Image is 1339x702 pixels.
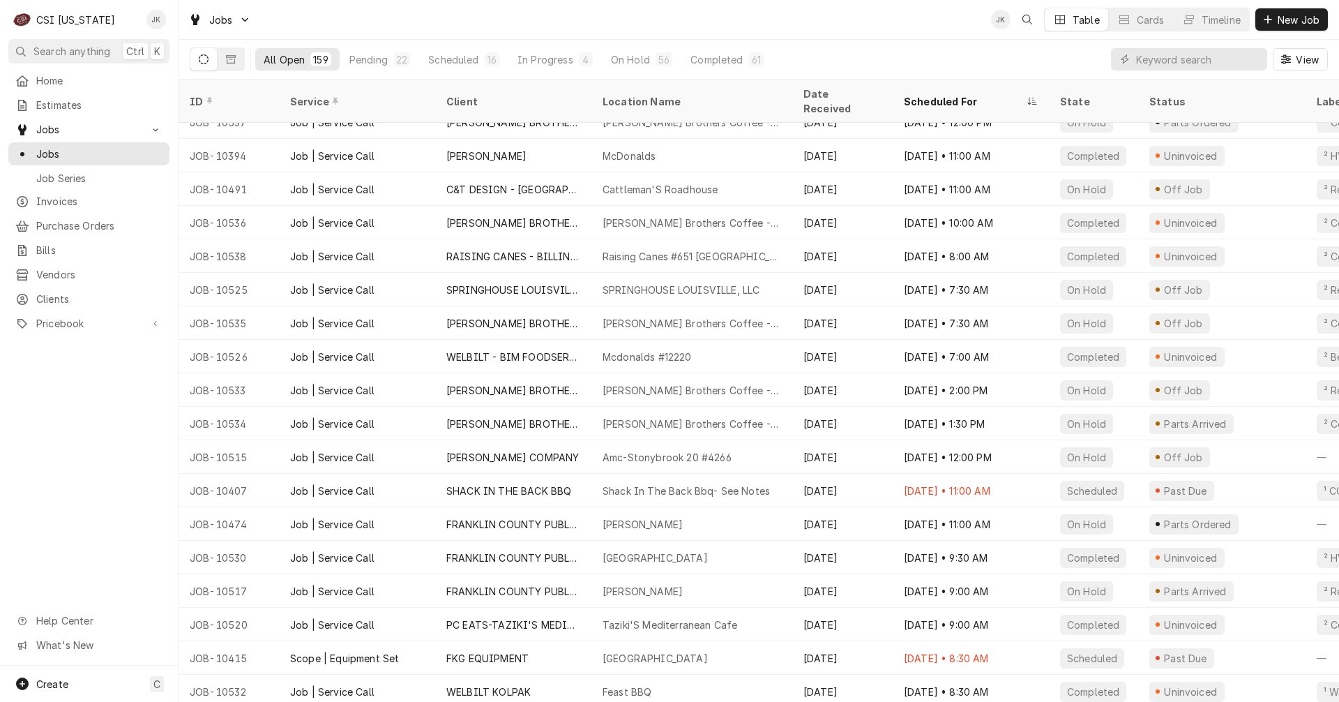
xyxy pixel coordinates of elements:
[603,249,781,264] div: Raising Canes #651 [GEOGRAPHIC_DATA]
[446,551,580,565] div: FRANKLIN COUNTY PUBLIC SCHOOLS
[313,52,328,67] div: 159
[36,638,161,652] span: What's New
[1163,249,1219,264] div: Uninvoiced
[1066,182,1107,197] div: On Hold
[991,10,1011,29] div: Jeff Kuehl's Avatar
[36,316,142,331] span: Pricebook
[446,651,529,666] div: FKG EQUIPMENT
[603,685,651,699] div: Feast BBQ
[179,407,279,440] div: JOB-10534
[446,517,580,532] div: FRANKLIN COUNTY PUBLIC SCHOOLS
[36,122,142,137] span: Jobs
[179,574,279,608] div: JOB-10517
[1163,685,1219,699] div: Uninvoiced
[1163,417,1228,431] div: Parts Arrived
[1060,94,1127,109] div: State
[1202,13,1241,27] div: Timeline
[893,273,1049,306] div: [DATE] • 7:30 AM
[1066,316,1107,331] div: On Hold
[8,634,169,657] a: Go to What's New
[179,306,279,340] div: JOB-10535
[36,73,162,88] span: Home
[446,484,571,498] div: SHACK IN THE BACK BBQ
[893,574,1049,608] div: [DATE] • 9:00 AM
[33,44,110,59] span: Search anything
[36,613,161,628] span: Help Center
[8,142,169,165] a: Jobs
[1162,182,1204,197] div: Off Job
[1066,149,1121,163] div: Completed
[8,190,169,213] a: Invoices
[792,340,893,373] div: [DATE]
[1066,249,1121,264] div: Completed
[36,13,115,27] div: CSI [US_STATE]
[792,172,893,206] div: [DATE]
[603,316,781,331] div: [PERSON_NAME] Brothers Coffee - [PERSON_NAME]
[792,407,893,440] div: [DATE]
[36,171,162,186] span: Job Series
[792,306,893,340] div: [DATE]
[1136,48,1260,70] input: Keyword search
[290,517,375,532] div: Job | Service Call
[792,139,893,172] div: [DATE]
[36,292,162,306] span: Clients
[803,87,879,116] div: Date Received
[658,52,669,67] div: 56
[179,641,279,675] div: JOB-10415
[1255,8,1328,31] button: New Job
[603,94,778,109] div: Location Name
[146,10,166,29] div: Jeff Kuehl's Avatar
[290,283,375,297] div: Job | Service Call
[190,94,265,109] div: ID
[446,685,531,699] div: WELBILT KOLPAK
[290,450,375,465] div: Job | Service Call
[290,316,375,331] div: Job | Service Call
[1163,618,1219,632] div: Uninvoiced
[290,182,375,197] div: Job | Service Call
[36,194,162,209] span: Invoices
[8,214,169,237] a: Purchase Orders
[603,350,692,364] div: Mcdonalds #12220
[1163,584,1228,599] div: Parts Arrived
[446,618,580,632] div: PC EATS-TAZIKI'S MEDITERRANEAN CAFE
[487,52,497,67] div: 16
[1137,13,1165,27] div: Cards
[893,340,1049,373] div: [DATE] • 7:00 AM
[290,417,375,431] div: Job | Service Call
[603,383,781,398] div: [PERSON_NAME] Brothers Coffee - Outer Loop
[603,517,683,532] div: [PERSON_NAME]
[1163,350,1219,364] div: Uninvoiced
[1066,584,1107,599] div: On Hold
[893,641,1049,675] div: [DATE] • 8:30 AM
[179,440,279,474] div: JOB-10515
[1066,651,1119,666] div: Scheduled
[1273,48,1328,70] button: View
[446,283,580,297] div: SPRINGHOUSE LOUISVILLE, LLC
[893,373,1049,407] div: [DATE] • 2:00 PM
[603,584,683,599] div: [PERSON_NAME]
[1066,551,1121,565] div: Completed
[603,484,770,498] div: Shack In The Back Bbq- See Notes
[1066,417,1107,431] div: On Hold
[611,52,650,67] div: On Hold
[446,383,580,398] div: [PERSON_NAME] BROTHERS COFFEE
[1275,13,1322,27] span: New Job
[1066,517,1107,532] div: On Hold
[893,239,1049,273] div: [DATE] • 8:00 AM
[446,316,580,331] div: [PERSON_NAME] BROTHERS COFFEE
[183,8,257,31] a: Go to Jobs
[893,206,1049,239] div: [DATE] • 10:00 AM
[179,474,279,507] div: JOB-10407
[8,239,169,262] a: Bills
[792,641,893,675] div: [DATE]
[792,239,893,273] div: [DATE]
[264,52,305,67] div: All Open
[179,273,279,306] div: JOB-10525
[446,216,580,230] div: [PERSON_NAME] BROTHERS COFFEE
[1163,216,1219,230] div: Uninvoiced
[290,216,375,230] div: Job | Service Call
[36,98,162,112] span: Estimates
[893,507,1049,541] div: [DATE] • 11:00 AM
[36,147,162,161] span: Jobs
[8,167,169,190] a: Job Series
